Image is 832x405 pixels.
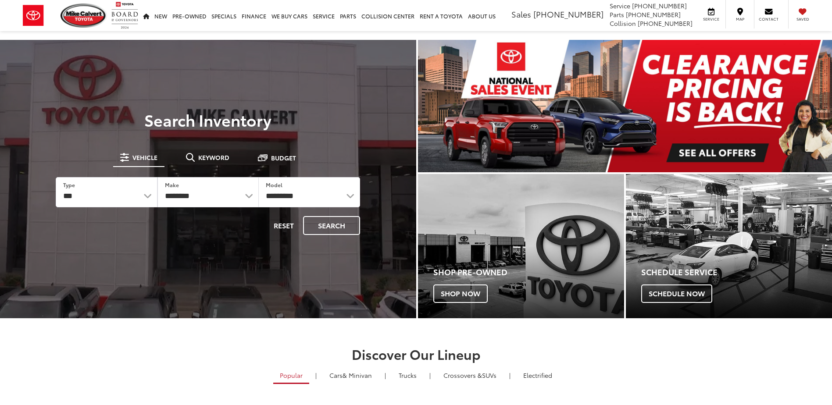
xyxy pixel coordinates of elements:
[427,371,433,380] li: |
[132,154,157,160] span: Vehicle
[198,154,229,160] span: Keyword
[626,174,832,318] a: Schedule Service Schedule Now
[323,368,379,383] a: Cars
[638,19,693,28] span: [PHONE_NUMBER]
[610,1,630,10] span: Service
[313,371,319,380] li: |
[507,371,513,380] li: |
[511,8,531,20] span: Sales
[392,368,423,383] a: Trucks
[382,371,388,380] li: |
[107,347,725,361] h2: Discover Our Lineup
[443,371,482,380] span: Crossovers &
[165,181,179,188] label: Make
[730,16,750,22] span: Map
[759,16,778,22] span: Contact
[533,8,603,20] span: [PHONE_NUMBER]
[271,155,296,161] span: Budget
[343,371,372,380] span: & Minivan
[626,10,681,19] span: [PHONE_NUMBER]
[433,268,624,277] h4: Shop Pre-Owned
[418,174,624,318] a: Shop Pre-Owned Shop Now
[61,4,107,28] img: Mike Calvert Toyota
[632,1,687,10] span: [PHONE_NUMBER]
[266,216,301,235] button: Reset
[626,174,832,318] div: Toyota
[793,16,812,22] span: Saved
[266,181,282,188] label: Model
[303,216,360,235] button: Search
[433,284,488,303] span: Shop Now
[517,368,559,383] a: Electrified
[418,174,624,318] div: Toyota
[273,368,309,384] a: Popular
[37,111,379,128] h3: Search Inventory
[63,181,75,188] label: Type
[641,284,712,303] span: Schedule Now
[437,368,503,383] a: SUVs
[641,268,832,277] h4: Schedule Service
[610,19,636,28] span: Collision
[610,10,624,19] span: Parts
[701,16,721,22] span: Service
